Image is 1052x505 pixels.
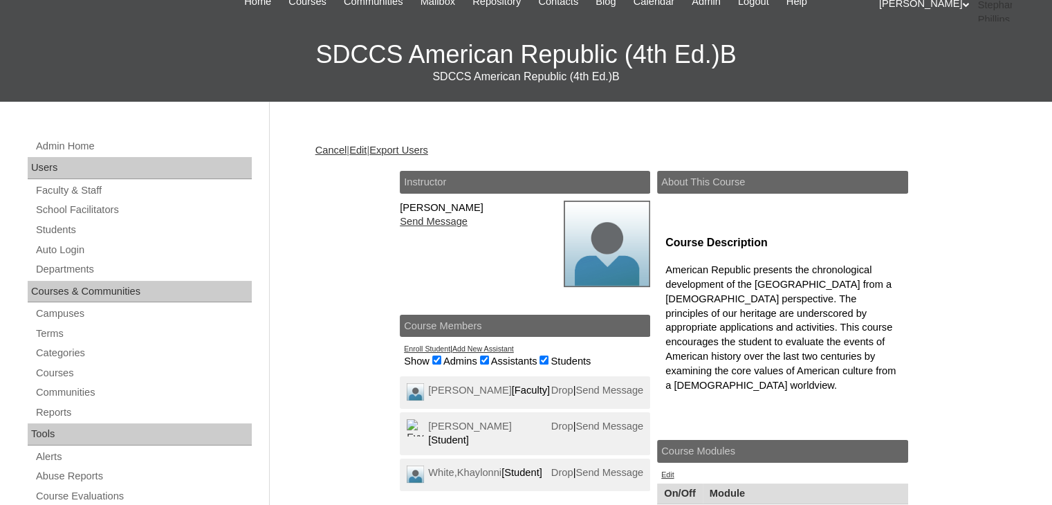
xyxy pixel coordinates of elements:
a: Alerts [35,448,252,466]
span: American Republic presents the chronological development of the [GEOGRAPHIC_DATA] from a [DEMOGRA... [665,264,896,390]
a: Send Message [400,216,468,227]
a: Drop [551,421,573,432]
div: Users [28,157,252,179]
div: Tools [28,423,252,446]
span: [Student] [428,421,512,446]
h2: About This Course [657,171,908,194]
a: Reports [35,404,252,421]
div: SDCCS American Republic (4th Ed.)B [7,69,1045,84]
span: | [551,466,643,480]
h2: Instructor [400,171,650,194]
a: Export Users [369,145,428,156]
a: Enroll Student [404,345,450,353]
h3: SDCCS American Republic (4th Ed.)B [7,24,1045,101]
img: Chloe Palmer [564,201,650,287]
a: Drop [551,467,573,478]
span: Course Description [665,237,768,248]
div: Show Admins Assistants Students [404,354,646,369]
h2: Course Modules [657,440,908,463]
span: | [551,419,643,434]
a: Edit [661,470,674,479]
a: School Facilitators [35,201,252,219]
img: Emilee Shields [407,383,424,401]
a: Courses [35,365,252,382]
div: [PERSON_NAME] [400,171,650,301]
div: | | [315,143,1000,158]
img: Khaylonni White [407,466,424,483]
a: Cancel [315,145,347,156]
a: Departments [35,261,252,278]
span: [Faculty] [428,385,550,396]
a: Send Message [575,467,643,478]
a: Drop [551,385,573,396]
a: White,Khaylonni [428,467,501,478]
a: Communities [35,384,252,401]
a: Categories [35,345,252,362]
a: Admin Home [35,138,252,155]
a: [PERSON_NAME] [428,421,512,432]
a: Terms [35,325,252,342]
div: Courses & Communities [28,281,252,303]
a: Faculty & Staff [35,182,252,199]
a: Course Evaluations [35,488,252,505]
span: [Student] [428,467,542,478]
a: Students [35,221,252,239]
a: Send Message [575,385,643,396]
a: Add New Assistant [452,345,514,353]
td: On/Off [657,484,703,504]
a: Campuses [35,305,252,322]
a: Abuse Reports [35,468,252,485]
a: [PERSON_NAME] [428,385,512,396]
span: | [551,383,643,398]
h2: Course Members [400,315,650,338]
a: Auto Login [35,241,252,259]
td: Module [703,484,908,504]
a: Send Message [575,421,643,432]
a: Edit [349,145,367,156]
img: Evyn White [407,419,424,437]
div: | [400,344,650,372]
